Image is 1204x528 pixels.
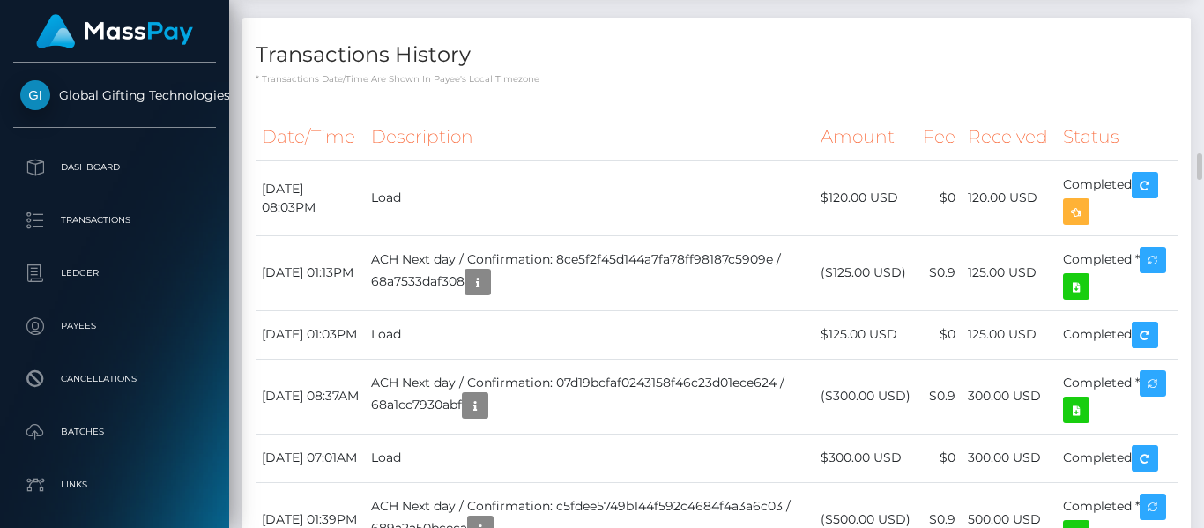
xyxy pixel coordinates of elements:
img: Global Gifting Technologies Inc [20,80,50,110]
td: $125.00 USD [814,310,918,359]
a: Links [13,463,216,507]
p: * Transactions date/time are shown in payee's local timezone [256,72,1178,86]
td: ($300.00 USD) [814,359,918,434]
td: $300.00 USD [814,434,918,482]
a: Batches [13,410,216,454]
p: Cancellations [20,366,209,392]
td: Load [365,160,814,235]
h4: Transactions History [256,40,1178,71]
td: ACH Next day / Confirmation: 07d19bcfaf0243158f46c23d01ece624 / 68a1cc7930abf [365,359,814,434]
td: $0 [917,434,962,482]
td: $0 [917,310,962,359]
th: Description [365,113,814,161]
a: Cancellations [13,357,216,401]
td: [DATE] 08:37AM [256,359,365,434]
td: [DATE] 01:03PM [256,310,365,359]
a: Dashboard [13,145,216,190]
th: Received [962,113,1056,161]
td: $0 [917,160,962,235]
td: [DATE] 01:13PM [256,235,365,310]
p: Transactions [20,207,209,234]
td: ACH Next day / Confirmation: 8ce5f2f45d144a7fa78ff98187c5909e / 68a7533daf308 [365,235,814,310]
img: MassPay Logo [36,14,193,48]
th: Fee [917,113,962,161]
td: Completed [1057,310,1178,359]
p: Ledger [20,260,209,286]
th: Status [1057,113,1178,161]
a: Payees [13,304,216,348]
td: [DATE] 08:03PM [256,160,365,235]
td: Load [365,434,814,482]
th: Amount [814,113,918,161]
td: $120.00 USD [814,160,918,235]
td: $0.9 [917,235,962,310]
td: Load [365,310,814,359]
a: Transactions [13,198,216,242]
td: 120.00 USD [962,160,1056,235]
td: 300.00 USD [962,434,1056,482]
p: Payees [20,313,209,339]
td: 300.00 USD [962,359,1056,434]
td: [DATE] 07:01AM [256,434,365,482]
td: 125.00 USD [962,235,1056,310]
td: ($125.00 USD) [814,235,918,310]
th: Date/Time [256,113,365,161]
p: Dashboard [20,154,209,181]
span: Global Gifting Technologies Inc [13,87,216,103]
a: Ledger [13,251,216,295]
p: Links [20,472,209,498]
td: 125.00 USD [962,310,1056,359]
td: Completed * [1057,359,1178,434]
p: Batches [20,419,209,445]
td: $0.9 [917,359,962,434]
td: Completed * [1057,235,1178,310]
td: Completed [1057,434,1178,482]
td: Completed [1057,160,1178,235]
